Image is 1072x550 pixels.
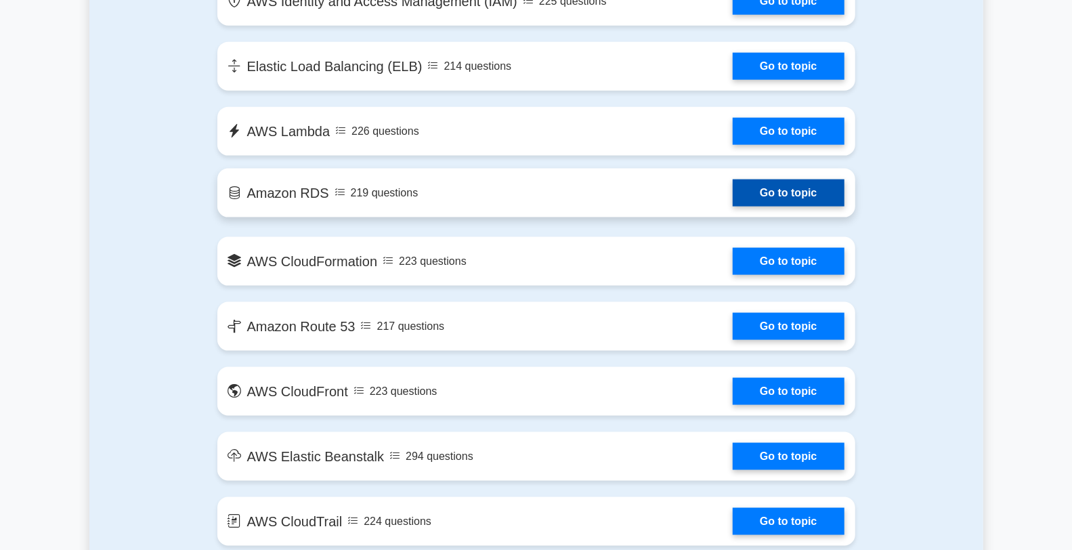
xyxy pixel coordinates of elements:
[733,248,844,275] a: Go to topic
[733,508,844,535] a: Go to topic
[733,179,844,207] a: Go to topic
[733,118,844,145] a: Go to topic
[733,53,844,80] a: Go to topic
[733,378,844,405] a: Go to topic
[733,313,844,340] a: Go to topic
[733,443,844,470] a: Go to topic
